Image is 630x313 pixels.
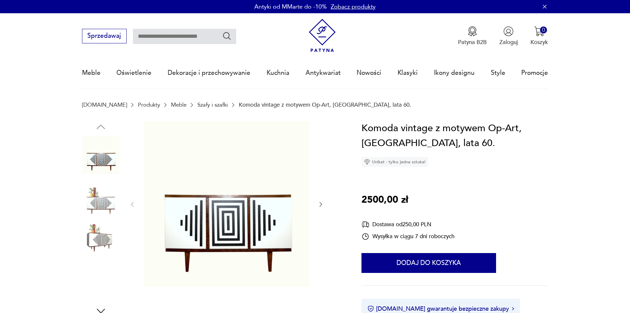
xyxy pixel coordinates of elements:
[361,121,548,151] h1: Komoda vintage z motywem Op-Art, [GEOGRAPHIC_DATA], lata 60.
[82,58,101,88] a: Meble
[306,19,339,52] img: Patyna - sklep z meblami i dekoracjami vintage
[331,3,376,11] a: Zobacz produkty
[171,102,187,108] a: Meble
[82,136,120,174] img: Zdjęcie produktu Komoda vintage z motywem Op-Art, Polska, lata 60.
[82,34,127,39] a: Sprzedawaj
[168,58,250,88] a: Dekoracje i przechowywanie
[458,38,487,46] p: Patyna B2B
[491,58,505,88] a: Style
[82,263,120,300] img: Zdjęcie produktu Komoda vintage z motywem Op-Art, Polska, lata 60.
[361,220,454,229] div: Dostawa od 250,00 PLN
[357,58,381,88] a: Nowości
[361,220,369,229] img: Ikona dostawy
[364,159,370,165] img: Ikona diamentu
[138,102,160,108] a: Produkty
[361,192,408,208] p: 2500,00 zł
[434,58,475,88] a: Ikony designu
[144,121,310,287] img: Zdjęcie produktu Komoda vintage z motywem Op-Art, Polska, lata 60.
[361,157,428,167] div: Unikat - tylko jedna sztuka!
[499,38,518,46] p: Zaloguj
[521,58,548,88] a: Promocje
[458,26,487,46] a: Ikona medaluPatyna B2B
[467,26,478,36] img: Ikona medalu
[540,26,547,33] div: 0
[503,26,514,36] img: Ikonka użytkownika
[361,233,454,240] div: Wysyłka w ciągu 7 dni roboczych
[530,26,548,46] button: 0Koszyk
[239,102,411,108] p: Komoda vintage z motywem Op-Art, [GEOGRAPHIC_DATA], lata 60.
[222,31,232,41] button: Szukaj
[458,26,487,46] button: Patyna B2B
[267,58,289,88] a: Kuchnia
[82,29,127,43] button: Sprzedawaj
[512,307,514,310] img: Ikona strzałki w prawo
[306,58,341,88] a: Antykwariat
[82,221,120,258] img: Zdjęcie produktu Komoda vintage z motywem Op-Art, Polska, lata 60.
[197,102,228,108] a: Szafy i szafki
[499,26,518,46] button: Zaloguj
[361,253,496,273] button: Dodaj do koszyka
[82,178,120,216] img: Zdjęcie produktu Komoda vintage z motywem Op-Art, Polska, lata 60.
[254,3,327,11] p: Antyki od MMarte do -10%
[367,305,514,313] button: [DOMAIN_NAME] gwarantuje bezpieczne zakupy
[367,305,374,312] img: Ikona certyfikatu
[116,58,151,88] a: Oświetlenie
[534,26,544,36] img: Ikona koszyka
[82,102,127,108] a: [DOMAIN_NAME]
[530,38,548,46] p: Koszyk
[398,58,418,88] a: Klasyki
